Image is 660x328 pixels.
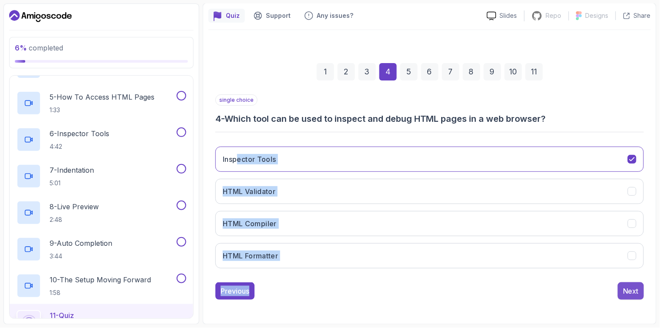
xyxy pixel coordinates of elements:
div: 2 [338,63,355,80]
button: 5-How To Access HTML Pages1:33 [17,91,186,115]
button: Next [618,282,644,300]
p: 2:48 [50,215,99,224]
div: 7 [442,63,459,80]
button: HTML Validator [215,179,644,204]
div: 11 [526,63,543,80]
div: 3 [358,63,376,80]
div: 1 [317,63,334,80]
h3: HTML Validator [223,186,276,197]
p: 4:42 [50,142,109,151]
div: 9 [484,63,501,80]
button: 9-Auto Completion3:44 [17,237,186,261]
div: 8 [463,63,480,80]
button: Support button [248,9,296,23]
p: single choice [215,94,258,106]
button: 7-Indentation5:01 [17,164,186,188]
p: 3:44 [50,252,112,261]
p: 10 - The Setup Moving Forward [50,274,151,285]
span: completed [15,44,63,52]
button: 10-The Setup Moving Forward1:58 [17,274,186,298]
p: 9 - Auto Completion [50,238,112,248]
p: 11 - Quiz [50,310,74,321]
button: HTML Formatter [215,243,644,268]
button: quiz button [208,9,245,23]
p: 1:33 [50,106,154,114]
p: 1:58 [50,288,151,297]
div: 5 [400,63,418,80]
div: Next [623,286,639,296]
p: 7 - Indentation [50,165,94,175]
div: Previous [221,286,249,296]
a: Slides [480,11,524,20]
a: Dashboard [9,9,72,23]
div: 4 [379,63,397,80]
h3: Inspector Tools [223,154,276,164]
button: Share [616,11,651,20]
button: 6-Inspector Tools4:42 [17,127,186,152]
div: 10 [505,63,522,80]
p: 8 - Live Preview [50,201,99,212]
p: 5 - How To Access HTML Pages [50,92,154,102]
p: Share [634,11,651,20]
h3: HTML Compiler [223,218,277,229]
p: Repo [546,11,562,20]
button: HTML Compiler [215,211,644,236]
p: Designs [586,11,609,20]
p: Slides [500,11,517,20]
p: 5:01 [50,179,94,187]
button: Inspector Tools [215,147,644,172]
h3: 4 - Which tool can be used to inspect and debug HTML pages in a web browser? [215,113,644,125]
button: Previous [215,282,255,300]
h3: HTML Formatter [223,251,278,261]
span: 6 % [15,44,27,52]
button: Feedback button [299,9,358,23]
p: Any issues? [317,11,353,20]
p: 6 - Inspector Tools [50,128,109,139]
div: 6 [421,63,439,80]
button: 8-Live Preview2:48 [17,201,186,225]
p: Support [266,11,291,20]
p: Quiz [226,11,240,20]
